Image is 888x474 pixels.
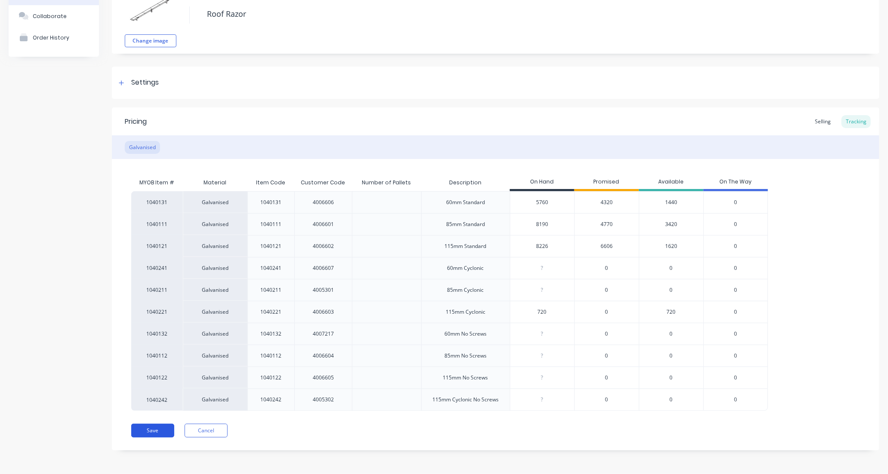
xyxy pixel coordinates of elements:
div: 1040242 [131,388,183,411]
textarea: Roof Razor [203,4,796,24]
div: MYOB Item # [131,174,183,191]
button: Cancel [185,424,228,437]
div: 1040122 [131,367,183,388]
div: ? [510,367,574,388]
div: 1620 [639,235,703,257]
div: 1040121 [260,242,281,250]
div: 0 [639,257,703,279]
span: 4770 [601,220,613,228]
div: 1040221 [131,301,183,323]
div: 115mm No Screws [443,374,488,382]
div: Galvanised [183,257,247,279]
span: 0 [605,308,608,316]
div: Galvanised [183,213,247,235]
div: 1040211 [260,286,281,294]
div: 4005301 [313,286,334,294]
div: 0 [639,388,703,411]
div: ? [510,345,574,367]
div: 8190 [510,214,574,235]
span: 4320 [601,199,613,206]
div: Tracking [842,115,871,128]
div: 85mm No Screws [444,352,487,360]
span: 0 [734,308,737,316]
div: 4006601 [313,220,334,228]
div: Item Code [249,172,292,193]
div: 1040241 [260,264,281,272]
div: Galvanised [125,141,160,154]
div: ? [510,257,574,279]
div: Customer Code [294,172,352,193]
div: Galvanised [183,323,247,345]
div: Pricing [125,116,147,127]
div: 5760 [510,192,574,213]
div: 720 [639,301,703,323]
div: Material [183,174,247,191]
div: Description [442,172,488,193]
div: ? [510,323,574,345]
div: 115mm Standard [445,242,487,250]
div: Galvanised [183,191,247,213]
span: 0 [734,396,737,404]
span: 0 [605,264,608,272]
div: 4006604 [313,352,334,360]
span: 0 [605,286,608,294]
div: 1040221 [260,308,281,316]
span: 6606 [601,242,613,250]
div: Galvanised [183,345,247,367]
div: 8226 [510,235,574,257]
div: 4006602 [313,242,334,250]
span: 0 [734,352,737,360]
div: Order History [33,34,69,41]
span: 0 [734,199,737,206]
span: 0 [605,396,608,404]
div: 85mm Cyclonic [447,286,484,294]
div: 720 [510,301,574,323]
div: 60mm No Screws [444,330,487,338]
div: 115mm Cyclonic [446,308,485,316]
span: 0 [605,352,608,360]
div: 4006607 [313,264,334,272]
span: 0 [734,374,737,382]
div: 85mm Standard [446,220,485,228]
div: 115mm Cyclonic No Screws [432,396,499,404]
div: 1040112 [131,345,183,367]
span: 0 [734,220,737,228]
div: 1040111 [131,213,183,235]
div: 1040112 [260,352,281,360]
div: 1040121 [131,235,183,257]
div: 0 [639,345,703,367]
div: 4006606 [313,199,334,206]
span: 0 [734,330,737,338]
div: Galvanised [183,388,247,411]
div: 60mm Cyclonic [447,264,484,272]
span: 0 [734,242,737,250]
div: 3420 [639,213,703,235]
div: 0 [639,279,703,301]
button: Change image [125,34,176,47]
div: Settings [131,77,159,88]
div: Available [639,174,703,191]
div: 1040122 [260,374,281,382]
div: On The Way [703,174,768,191]
button: Save [131,424,174,437]
div: 1040131 [260,199,281,206]
div: Selling [811,115,835,128]
div: 0 [639,323,703,345]
div: Galvanised [183,367,247,388]
div: 60mm Standard [446,199,485,206]
div: ? [510,279,574,301]
div: Galvanised [183,279,247,301]
span: 0 [605,330,608,338]
div: Number of Pallets [355,172,418,193]
div: Collaborate [33,13,67,19]
div: 4006605 [313,374,334,382]
span: 0 [734,264,737,272]
span: 0 [734,286,737,294]
div: 1040111 [260,220,281,228]
div: Galvanised [183,235,247,257]
button: Collaborate [9,5,99,27]
div: 1040132 [131,323,183,345]
span: 0 [605,374,608,382]
div: 1440 [639,191,703,213]
div: 1040242 [260,396,281,404]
